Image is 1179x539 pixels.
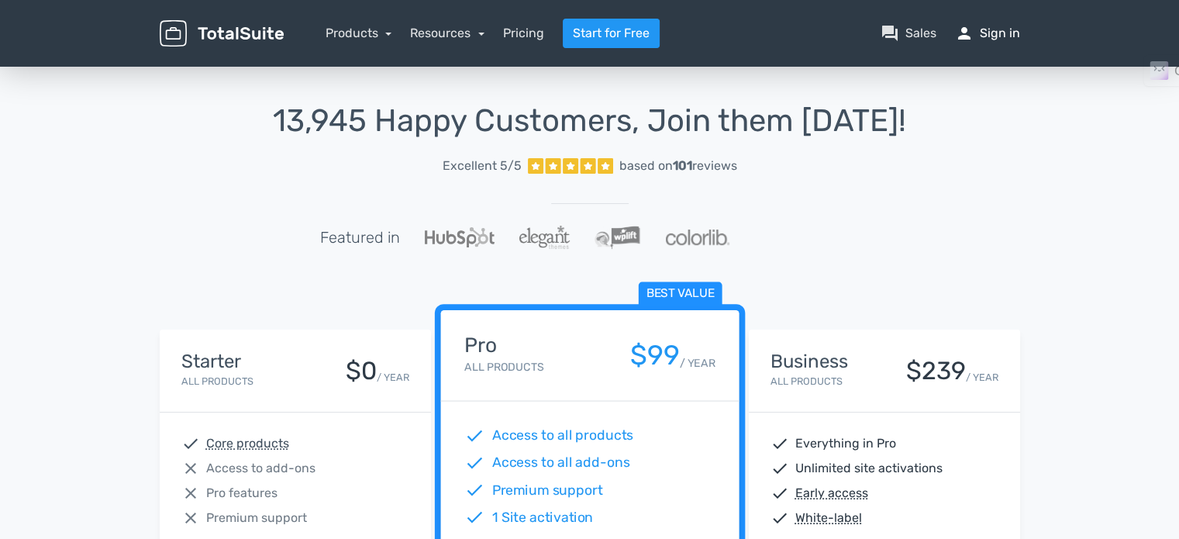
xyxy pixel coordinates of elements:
div: $239 [906,358,966,385]
img: WPLift [595,226,640,249]
a: Pricing [503,24,544,43]
small: All Products [770,375,843,387]
h1: 13,945 Happy Customers, Join them [DATE]! [160,104,1020,138]
span: close [181,509,200,527]
a: Excellent 5/5 based on101reviews [160,150,1020,181]
span: Everything in Pro [795,434,896,453]
h4: Business [770,351,848,371]
a: personSign in [955,24,1020,43]
span: Access to all add-ons [491,453,629,473]
a: Start for Free [563,19,660,48]
h4: Starter [181,351,253,371]
small: / YEAR [679,354,715,371]
span: check [464,480,484,500]
img: ElegantThemes [519,226,570,249]
h4: Pro [464,334,543,357]
span: close [181,459,200,478]
abbr: Early access [795,484,868,503]
abbr: White-label [795,509,862,527]
a: Products [326,26,392,40]
span: check [464,453,484,473]
a: Resources [410,26,484,40]
span: Excellent 5/5 [443,157,522,175]
div: $99 [629,340,679,371]
small: / YEAR [966,370,998,385]
img: Colorlib [666,230,729,245]
img: TotalSuite for WordPress [160,20,284,47]
span: check [181,434,200,453]
small: All Products [464,361,543,374]
span: check [770,459,789,478]
div: based on reviews [619,157,737,175]
strong: 101 [673,158,692,173]
span: person [955,24,974,43]
span: check [770,509,789,527]
span: Premium support [206,509,307,527]
span: question_answer [881,24,899,43]
span: close [181,484,200,503]
div: $0 [346,358,377,385]
span: Unlimited site activations [795,459,943,478]
span: Best value [638,282,722,306]
small: / YEAR [377,370,409,385]
img: Hubspot [425,227,495,247]
span: check [464,507,484,527]
span: Access to add-ons [206,459,315,478]
span: Pro features [206,484,278,503]
span: Premium support [491,480,602,500]
a: question_answerSales [881,24,936,43]
span: check [770,434,789,453]
span: 1 Site activation [491,507,593,527]
span: Access to all products [491,426,633,446]
h5: Featured in [320,229,400,246]
abbr: Core products [206,434,289,453]
small: All Products [181,375,253,387]
span: check [770,484,789,503]
span: check [464,426,484,446]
